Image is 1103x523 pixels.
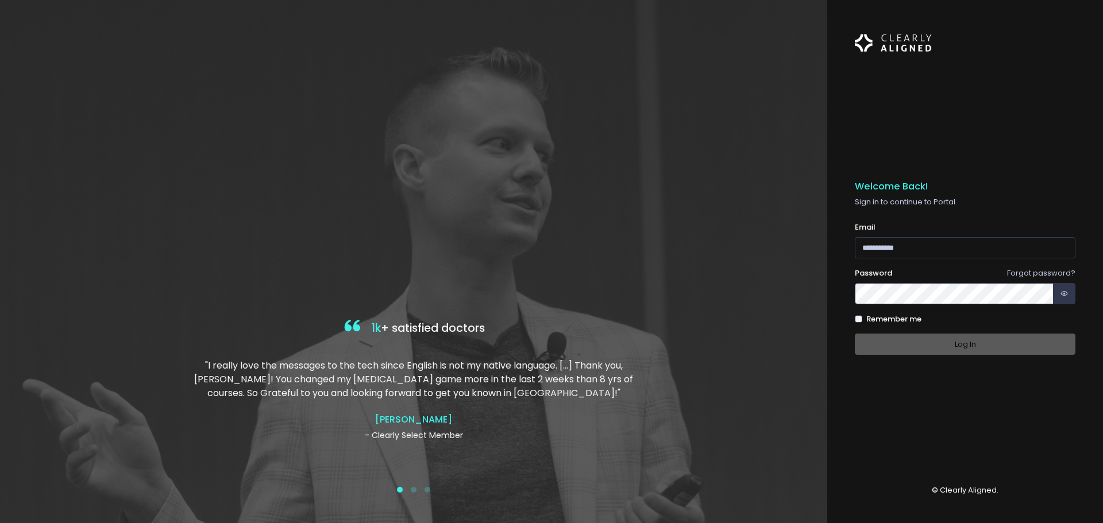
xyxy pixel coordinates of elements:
span: 1k [371,320,381,336]
label: Remember me [866,313,921,325]
p: - Clearly Select Member [191,429,636,441]
label: Password [855,268,892,279]
p: "I really love the messages to the tech since English is not my native language. […] Thank you, [... [191,359,636,400]
h4: [PERSON_NAME] [191,414,636,425]
img: Logo Horizontal [855,28,932,59]
h4: + satisfied doctors [191,317,636,340]
p: Sign in to continue to Portal. [855,196,1075,208]
h5: Welcome Back! [855,181,1075,192]
p: © Clearly Aligned. [855,485,1075,496]
a: Forgot password? [1007,268,1075,278]
label: Email [855,222,876,233]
